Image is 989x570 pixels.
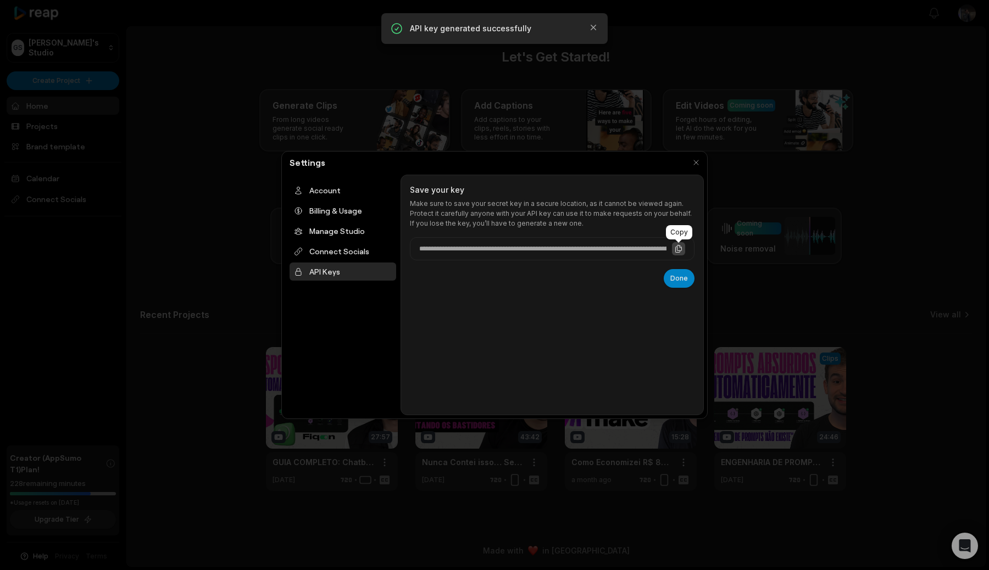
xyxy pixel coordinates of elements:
div: API Keys [290,262,396,281]
div: Connect Socials [290,242,396,260]
button: Done [664,269,694,288]
div: Account [290,181,396,199]
div: Manage Studio [290,222,396,240]
p: API key generated successfully [410,23,579,34]
h3: Save your key [410,184,694,195]
div: Billing & Usage [290,202,396,220]
h2: Settings [285,156,330,169]
p: Make sure to save your secret key in a secure location, as it cannot be viewed again. Protect it ... [410,199,694,228]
